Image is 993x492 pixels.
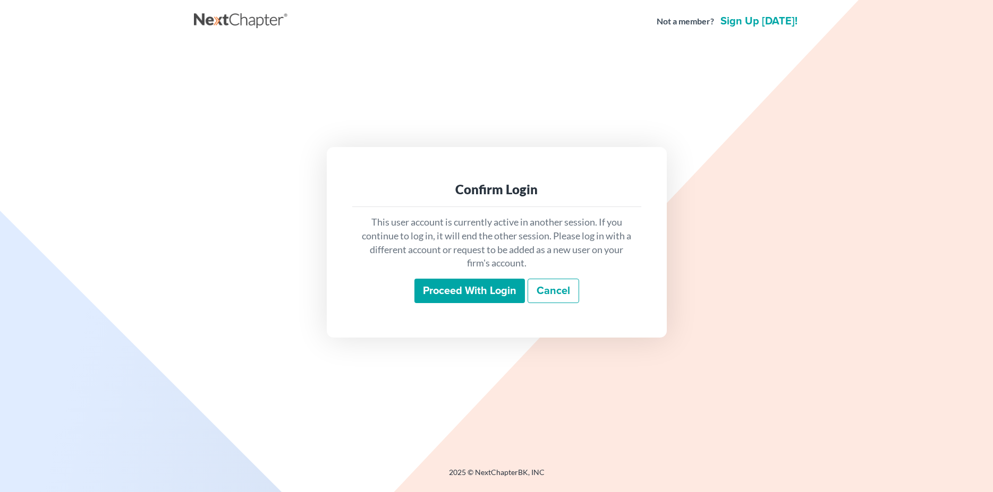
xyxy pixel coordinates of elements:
a: Sign up [DATE]! [718,16,800,27]
input: Proceed with login [414,279,525,303]
p: This user account is currently active in another session. If you continue to log in, it will end ... [361,215,633,270]
div: 2025 © NextChapterBK, INC [194,467,800,486]
a: Cancel [528,279,579,303]
div: Confirm Login [361,181,633,198]
strong: Not a member? [657,15,714,28]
